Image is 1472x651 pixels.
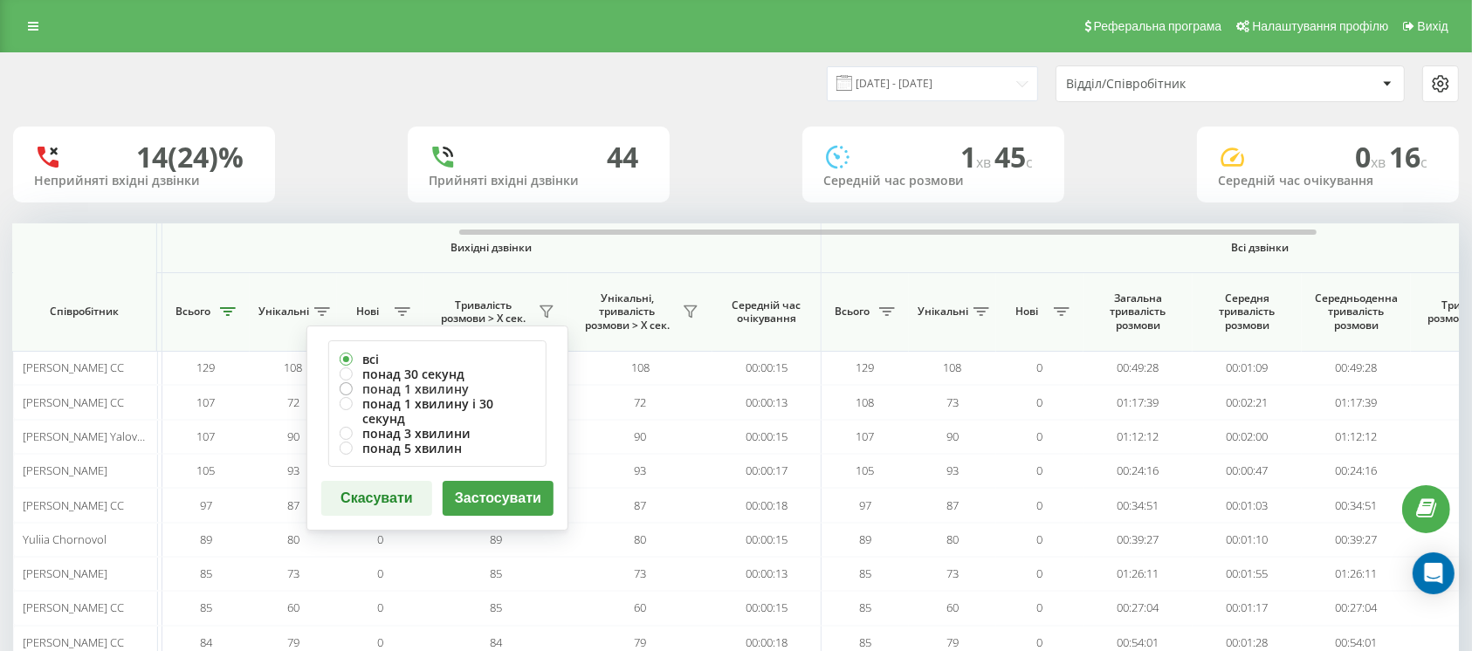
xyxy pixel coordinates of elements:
[340,352,535,367] label: всі
[1302,420,1411,454] td: 01:12:12
[340,441,535,456] label: понад 5 хвилин
[378,600,384,615] span: 0
[1302,591,1411,625] td: 00:27:04
[321,481,432,516] button: Скасувати
[946,531,959,547] span: 80
[631,360,650,375] span: 108
[1083,385,1193,419] td: 01:17:39
[287,497,299,513] span: 87
[287,565,299,581] span: 73
[378,634,384,650] span: 0
[635,497,647,513] span: 87
[258,305,309,319] span: Унікальні
[378,565,384,581] span: 0
[712,351,822,385] td: 00:00:15
[23,600,124,615] span: [PERSON_NAME] CC
[23,565,107,581] span: [PERSON_NAME]
[946,565,959,581] span: 73
[1418,19,1448,33] span: Вихід
[1066,77,1275,92] div: Відділ/Співробітник
[607,140,638,174] div: 44
[856,360,875,375] span: 129
[712,454,822,488] td: 00:00:17
[1083,488,1193,522] td: 00:34:51
[1037,394,1043,410] span: 0
[1097,291,1180,332] span: Загальна тривалість розмови
[856,463,875,478] span: 105
[859,565,871,581] span: 85
[946,428,959,444] span: 90
[1206,291,1289,332] span: Середня тривалість розмови
[197,394,216,410] span: 107
[491,634,503,650] span: 84
[197,428,216,444] span: 107
[23,360,124,375] span: [PERSON_NAME] CC
[287,428,299,444] span: 90
[287,463,299,478] span: 93
[287,600,299,615] span: 60
[197,463,216,478] span: 105
[1193,385,1302,419] td: 00:02:21
[23,497,124,513] span: [PERSON_NAME] CC
[1193,351,1302,385] td: 00:01:09
[1389,138,1427,175] span: 16
[1037,531,1043,547] span: 0
[378,531,384,547] span: 0
[1315,291,1398,332] span: Середньоденна тривалість розмови
[23,634,124,650] span: [PERSON_NAME] CC
[1083,420,1193,454] td: 01:12:12
[429,174,649,188] div: Прийняті вхідні дзвінки
[200,497,212,513] span: 97
[946,634,959,650] span: 79
[1193,557,1302,591] td: 00:01:55
[1094,19,1222,33] span: Реферальна програма
[1302,557,1411,591] td: 01:26:11
[635,565,647,581] span: 73
[1005,305,1049,319] span: Нові
[635,634,647,650] span: 79
[577,291,678,332] span: Унікальні, тривалість розмови > Х сек.
[712,488,822,522] td: 00:00:18
[859,531,871,547] span: 89
[1302,523,1411,557] td: 00:39:27
[23,394,124,410] span: [PERSON_NAME] CC
[287,394,299,410] span: 72
[712,420,822,454] td: 00:00:15
[28,305,141,319] span: Співробітник
[23,428,179,444] span: [PERSON_NAME] Yalovenko CC
[1302,385,1411,419] td: 01:17:39
[859,634,871,650] span: 85
[200,565,212,581] span: 85
[635,463,647,478] span: 93
[491,565,503,581] span: 85
[433,298,533,325] span: Тривалість розмови > Х сек.
[1037,463,1043,478] span: 0
[1218,174,1438,188] div: Середній час очікування
[285,360,303,375] span: 108
[823,174,1043,188] div: Середній час розмови
[340,367,535,381] label: понад 30 секунд
[1193,420,1302,454] td: 00:02:00
[859,497,871,513] span: 97
[712,591,822,625] td: 00:00:15
[1037,600,1043,615] span: 0
[197,360,216,375] span: 129
[200,531,212,547] span: 89
[1193,591,1302,625] td: 00:01:17
[200,634,212,650] span: 84
[1083,591,1193,625] td: 00:27:04
[635,394,647,410] span: 72
[491,600,503,615] span: 85
[726,298,808,325] span: Середній час очікування
[712,557,822,591] td: 00:00:13
[946,497,959,513] span: 87
[23,463,107,478] span: [PERSON_NAME]
[1037,497,1043,513] span: 0
[491,531,503,547] span: 89
[1420,153,1427,172] span: c
[1083,351,1193,385] td: 00:49:28
[635,600,647,615] span: 60
[918,305,968,319] span: Унікальні
[171,305,215,319] span: Всього
[1302,454,1411,488] td: 00:24:16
